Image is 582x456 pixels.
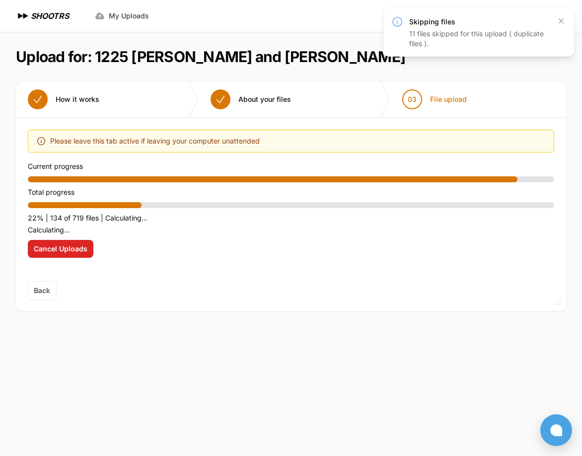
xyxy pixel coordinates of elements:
[16,48,405,66] h1: Upload for: 1225 [PERSON_NAME] and [PERSON_NAME]
[16,10,69,22] a: SHOOTRS SHOOTRS
[28,212,554,224] p: 22% | 134 of 719 files | Calculating...
[89,7,155,25] a: My Uploads
[238,94,291,104] span: About your files
[199,81,303,117] button: About your files
[16,10,31,22] img: SHOOTRS
[554,297,561,309] div: v2
[430,94,467,104] span: File upload
[28,224,554,236] p: Calculating...
[540,414,572,446] button: Open chat window
[31,10,69,22] h1: SHOOTRS
[390,81,479,117] button: 03 File upload
[56,94,99,104] span: How it works
[50,135,260,147] span: Please leave this tab active if leaving your computer unattended
[409,29,550,49] div: 11 files skipped for this upload ( duplicate files ).
[28,186,554,198] p: Total progress
[28,160,554,172] p: Current progress
[409,17,550,27] h3: Skipping files
[109,11,149,21] span: My Uploads
[34,244,87,254] span: Cancel Uploads
[408,94,417,104] span: 03
[16,81,111,117] button: How it works
[28,240,93,258] button: Cancel Uploads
